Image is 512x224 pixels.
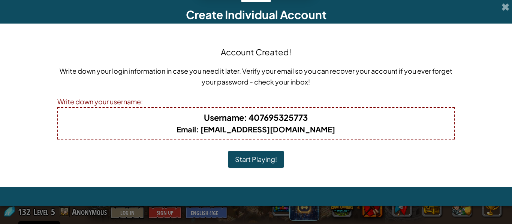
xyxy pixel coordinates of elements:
[57,96,455,107] div: Write down your username:
[186,7,326,22] span: Create Individual Account
[177,125,196,134] span: Email
[177,125,335,134] b: : [EMAIL_ADDRESS][DOMAIN_NAME]
[57,65,455,87] p: Write down your login information in case you need it later. Verify your email so you can recover...
[221,46,291,58] h4: Account Created!
[204,112,244,123] span: Username
[204,112,308,123] b: : 407695325773
[228,151,284,168] button: Start Playing!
